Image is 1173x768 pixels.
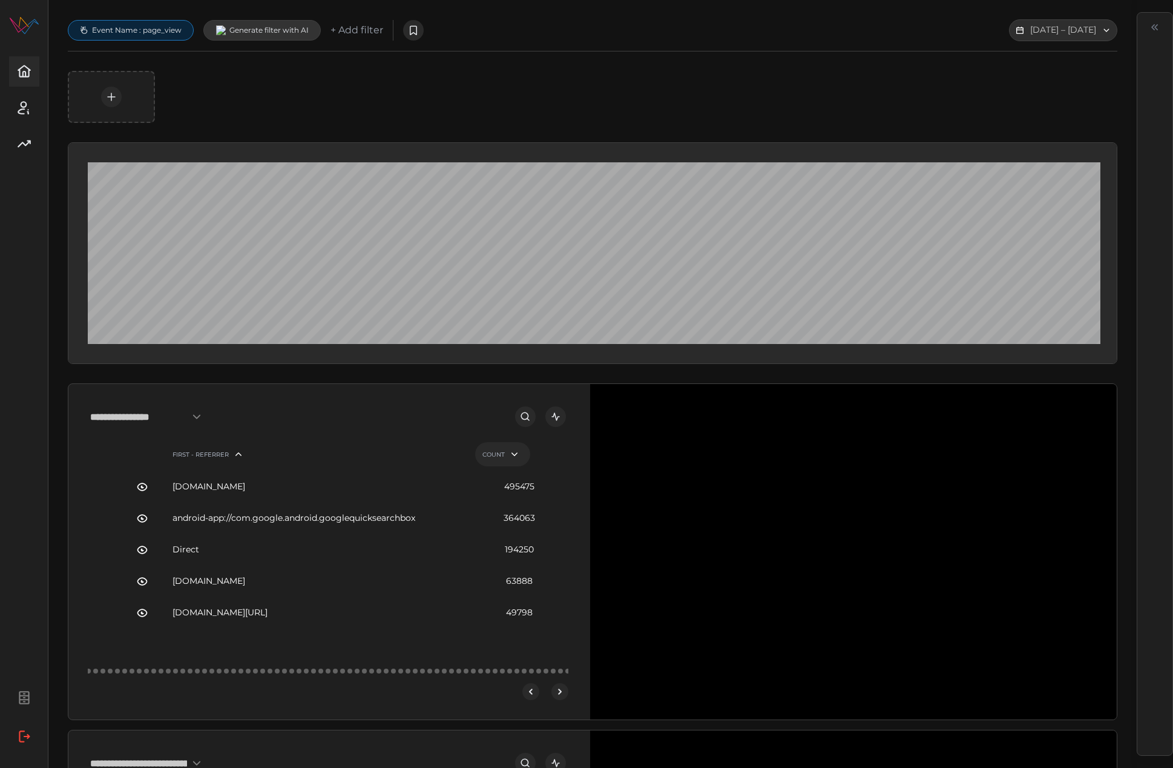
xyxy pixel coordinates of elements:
img: AI [216,25,226,35]
button: Sort [230,446,247,463]
button: next-page [551,683,568,700]
div: First - Referrer [172,451,229,458]
div: [DOMAIN_NAME] [172,566,463,597]
p: Generate filter with AI [229,25,309,35]
button: Sort [506,446,523,463]
div: 495475 [469,471,570,503]
div: 364063 [469,503,570,534]
div: 63888 [469,566,570,597]
div: Count [482,451,505,458]
button: save predicate [403,20,424,41]
p: + Add filter [330,23,383,38]
button: save predicate [101,87,122,107]
button: [DATE] – [DATE] [1009,19,1117,41]
div: [DOMAIN_NAME] [172,471,463,503]
button: open dashboard [545,406,566,427]
div: android-app://com.google.android.googlequicksearchbox [172,503,463,534]
span: Event Name : page_view [92,25,182,35]
div: Direct [172,534,463,566]
div: 194250 [469,534,570,566]
button: Expand chat panel [1146,19,1163,36]
button: previous-page [522,683,539,700]
button: search [515,406,536,427]
div: 49798 [469,597,570,629]
div: [DOMAIN_NAME][URL] [172,597,463,629]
